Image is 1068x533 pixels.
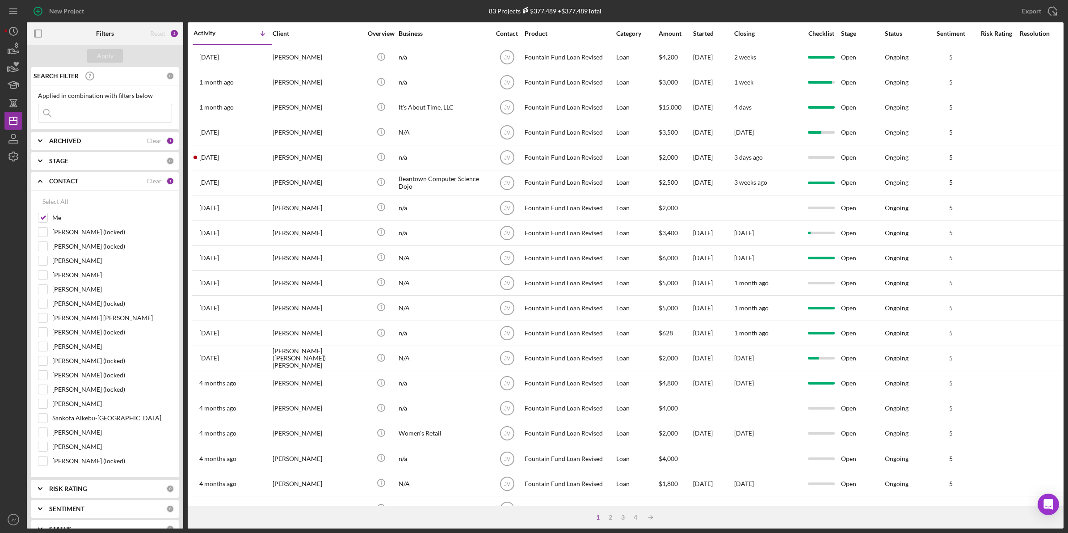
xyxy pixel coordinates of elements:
text: JV [504,155,510,161]
div: Status [885,30,928,37]
div: [PERSON_NAME] [273,221,362,245]
div: Open [841,447,884,470]
div: Ongoing [885,355,908,362]
div: [PERSON_NAME] [273,246,362,270]
div: Open [841,196,884,220]
div: Open [841,321,884,345]
div: Clear [147,178,162,185]
div: Ongoing [885,405,908,412]
text: JV [504,130,510,136]
div: N/A [399,121,488,144]
div: Ongoing [885,79,908,86]
div: [PERSON_NAME] [273,472,362,495]
label: [PERSON_NAME] [52,256,172,265]
div: [PERSON_NAME] [273,96,362,119]
div: N/A [399,246,488,270]
div: Fountain Fund Loan Revised [525,372,614,395]
span: $4,000 [659,404,678,412]
label: [PERSON_NAME] [52,285,172,294]
text: JV [504,205,510,211]
div: Ongoing [885,229,908,237]
span: $15,000 [659,103,681,111]
div: Loan [616,196,658,220]
div: [PERSON_NAME] [273,321,362,345]
button: Export [1013,2,1064,20]
div: $377,489 [521,7,556,15]
div: Applied in combination with filters below [38,92,172,99]
div: Ongoing [885,305,908,312]
div: Ongoing [885,505,908,512]
text: JV [504,456,510,462]
time: 2025-06-23 20:30 [199,204,219,212]
span: $5,000 [659,304,678,312]
button: Apply [87,49,123,63]
span: $628 [659,329,673,337]
time: 2025-05-01 15:45 [199,480,236,487]
div: [DATE] [693,422,733,445]
div: Open [841,171,884,195]
div: [DATE] [693,372,733,395]
div: n/a [399,196,488,220]
div: Fountain Fund Loan Revised [525,96,614,119]
time: 2025-08-01 13:19 [199,79,234,86]
div: It's About Time, LLC [399,96,488,119]
div: Loan [616,246,658,270]
label: Me [52,213,172,222]
div: Women's Retail [399,422,488,445]
label: [PERSON_NAME] (locked) [52,328,172,337]
div: Beantown Computer Science Dojo [399,171,488,195]
text: JV [504,80,510,86]
div: [PERSON_NAME] [273,372,362,395]
label: Sankofa Alkebu-[GEOGRAPHIC_DATA] [52,414,172,423]
button: Select All [38,193,73,211]
div: Fountain Fund Loan Revised [525,196,614,220]
div: [DATE] [693,296,733,320]
div: 5 [929,455,973,462]
div: 4 [629,514,642,521]
div: Open [841,397,884,420]
div: n/a [399,46,488,69]
div: 5 [929,305,973,312]
time: 2025-06-18 18:22 [199,279,219,287]
div: Ongoing [885,480,908,487]
span: $4,800 [659,379,678,387]
div: [PERSON_NAME] [273,271,362,295]
div: Risk Rating [974,30,1019,37]
div: 1 [166,177,174,185]
label: [PERSON_NAME] (locked) [52,356,172,365]
div: Sentiment [929,30,973,37]
div: Ongoing [885,104,908,111]
div: 5 [929,505,973,512]
div: [DATE] [693,71,733,94]
time: 2025-06-11 19:05 [199,330,219,337]
label: [PERSON_NAME] [52,342,172,351]
time: 2025-06-13 16:54 [199,305,219,312]
div: Loan [616,121,658,144]
time: [DATE] [734,229,754,237]
div: [DATE] [693,246,733,270]
span: $5,000 [659,279,678,287]
div: [DATE] [693,321,733,345]
div: n/a [399,321,488,345]
text: JV [504,506,510,512]
div: 2 [170,29,179,38]
span: $2,000 [659,354,678,362]
div: Ongoing [885,455,908,462]
div: N/A [399,472,488,495]
time: 2025-06-27 21:56 [199,179,219,186]
div: Open [841,347,884,370]
time: 2025-05-09 18:40 [199,405,236,412]
div: Fountain Fund Loan Revised [525,447,614,470]
div: Fountain Fund Loan Revised [525,497,614,520]
div: Export [1022,2,1041,20]
div: n/a [399,447,488,470]
div: [DATE] [693,271,733,295]
div: Amount [659,30,692,37]
b: RISK RATING [49,485,87,492]
div: n/a [399,221,488,245]
div: Loan [616,171,658,195]
div: [DATE] [693,472,733,495]
div: Stage [841,30,884,37]
label: [PERSON_NAME] (locked) [52,242,172,251]
div: Ongoing [885,154,908,161]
